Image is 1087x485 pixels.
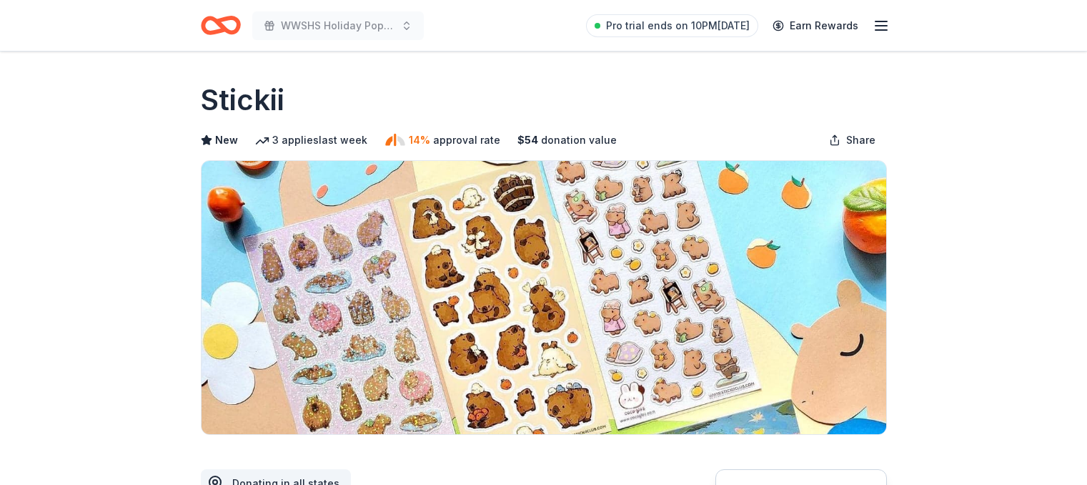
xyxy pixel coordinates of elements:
img: Image for Stickii [202,161,886,434]
span: WWSHS Holiday Pops Band Concert [281,17,395,34]
button: WWSHS Holiday Pops Band Concert [252,11,424,40]
span: Share [846,132,875,149]
span: approval rate [433,132,500,149]
span: donation value [541,132,617,149]
span: Pro trial ends on 10PM[DATE] [606,17,750,34]
span: $ 54 [517,132,538,149]
span: New [215,132,238,149]
span: 14% [409,132,430,149]
a: Earn Rewards [764,13,867,39]
button: Share [818,126,887,155]
h1: Stickii [201,80,284,120]
a: Home [201,9,241,42]
a: Pro trial ends on 10PM[DATE] [586,14,758,37]
div: 3 applies last week [255,132,367,149]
